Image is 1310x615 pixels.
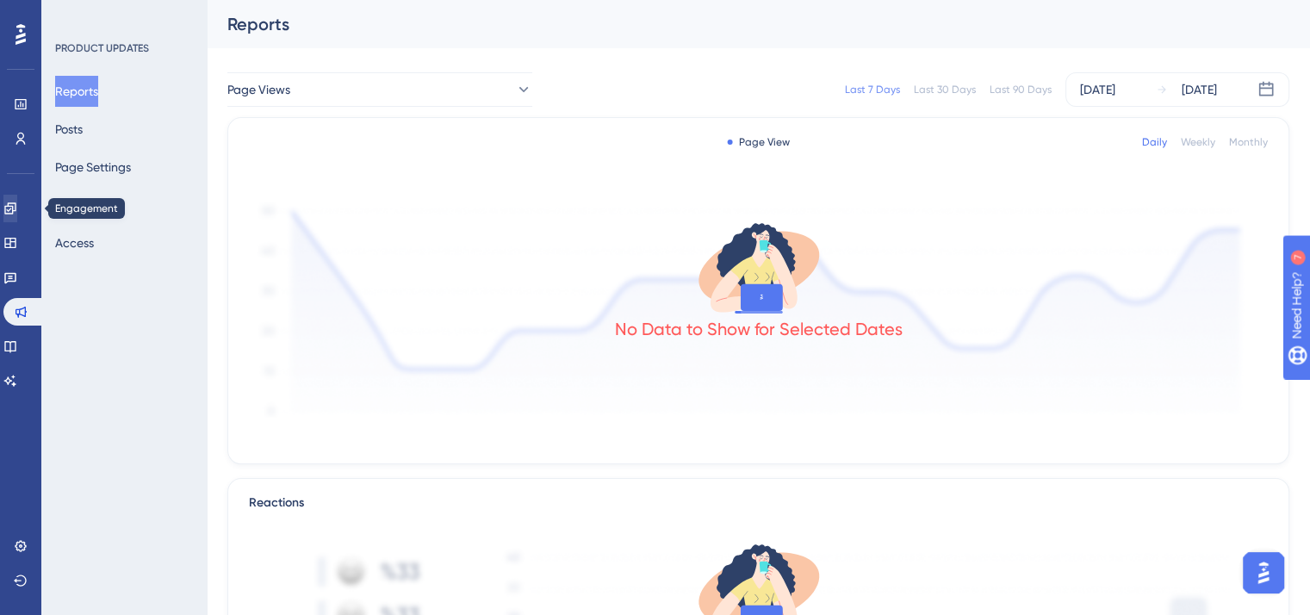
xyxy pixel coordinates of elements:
button: Domain [55,189,98,221]
div: No Data to Show for Selected Dates [615,317,903,341]
button: Page Settings [55,152,131,183]
button: Access [55,227,94,258]
div: Last 90 Days [990,83,1052,96]
div: PRODUCT UPDATES [55,41,149,55]
div: Page View [727,135,790,149]
button: Page Views [227,72,532,107]
div: Daily [1142,135,1167,149]
iframe: UserGuiding AI Assistant Launcher [1238,547,1289,599]
span: Page Views [227,79,290,100]
div: 7 [120,9,125,22]
div: Reports [227,12,1246,36]
span: Need Help? [40,4,108,25]
div: Last 30 Days [914,83,976,96]
button: Reports [55,76,98,107]
div: Last 7 Days [845,83,900,96]
button: Posts [55,114,83,145]
div: Monthly [1229,135,1268,149]
div: Weekly [1181,135,1215,149]
div: [DATE] [1182,79,1217,100]
div: Reactions [249,493,1268,513]
div: [DATE] [1080,79,1115,100]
